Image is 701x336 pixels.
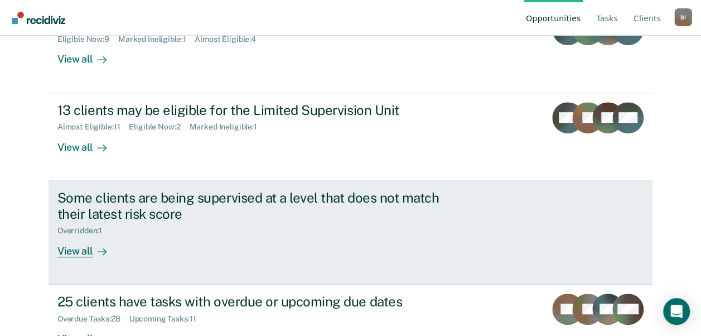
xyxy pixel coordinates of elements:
[57,132,120,153] div: View all
[57,236,120,257] div: View all
[57,122,129,132] div: Almost Eligible : 11
[674,8,692,26] button: Profile dropdown button
[12,12,65,24] img: Recidiviz
[674,8,692,26] div: B I
[49,93,652,181] a: 13 clients may be eligible for the Limited Supervision UnitAlmost Eligible:11Eligible Now:2Marked...
[49,181,652,285] a: Some clients are being supervised at a level that does not match their latest risk scoreOverridde...
[49,4,652,93] a: 13 clients may be eligible for earned dischargeEligible Now:9Marked Ineligible:1Almost Eligible:4...
[57,35,118,44] div: Eligible Now : 9
[663,298,690,325] div: Open Intercom Messenger
[57,190,449,222] div: Some clients are being supervised at a level that does not match their latest risk score
[129,314,205,324] div: Upcoming Tasks : 11
[189,122,265,132] div: Marked Ineligible : 1
[129,122,189,132] div: Eligible Now : 2
[57,102,449,118] div: 13 clients may be eligible for the Limited Supervision Unit
[57,226,111,236] div: Overridden : 1
[118,35,195,44] div: Marked Ineligible : 1
[57,44,120,66] div: View all
[195,35,265,44] div: Almost Eligible : 4
[57,314,129,324] div: Overdue Tasks : 28
[57,294,449,310] div: 25 clients have tasks with overdue or upcoming due dates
